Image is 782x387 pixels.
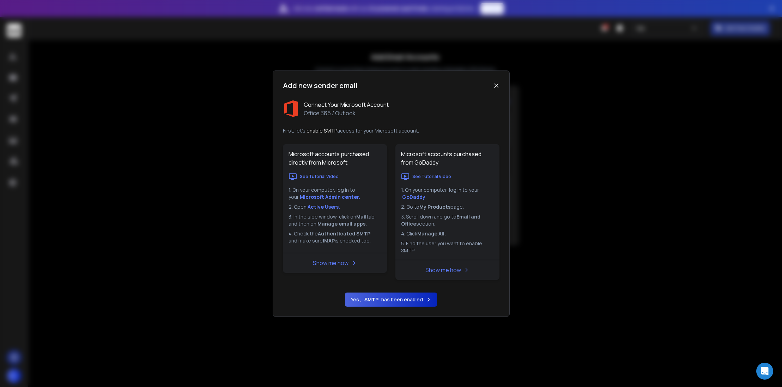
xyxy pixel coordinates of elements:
a: Active Users. [308,203,340,210]
a: GoDaddy [402,193,425,200]
h1: Connect Your Microsoft Account [304,100,389,109]
a: Show me how [425,266,461,274]
li: 1. On your computer, log in to your [289,186,381,201]
h1: Add new sender email [283,81,358,91]
b: Email and Office [401,213,481,227]
h1: Microsoft accounts purchased from GoDaddy [395,144,499,172]
li: 1. On your computer, log in to your [401,186,494,201]
h1: Microsoft accounts purchased directly from Microsoft [283,144,387,172]
a: Microsoft Admin center. [300,193,360,200]
button: Yes ,SMTPhas been enabled [345,293,437,307]
b: Mail [356,213,366,220]
span: enable SMTP [307,127,337,134]
li: 3. Scroll down and go to section. [401,213,494,227]
li: 3. In the side window, click on tab, and then on [289,213,381,227]
li: 2. Go to page. [401,203,494,210]
li: 4. Check the and make sure is checked too. [289,230,381,244]
a: Show me how [313,259,348,267]
li: 4. Click [401,230,494,237]
p: See Tutorial Video [300,174,339,179]
p: See Tutorial Video [412,174,451,179]
div: Open Intercom Messenger [756,363,773,380]
p: First, let's access for your Microsoft account. [283,127,499,134]
b: Authenticated SMTP [318,230,370,237]
b: IMAP [323,237,335,244]
b: Manage All. [417,230,446,237]
b: SMTP [364,296,378,303]
li: 5. Find the user you want to enable SMTP [401,240,494,254]
b: Manage email apps. [317,220,367,227]
p: Office 365 / Outlook [304,109,389,117]
b: My Products [419,203,450,210]
li: 2. Open [289,203,381,210]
